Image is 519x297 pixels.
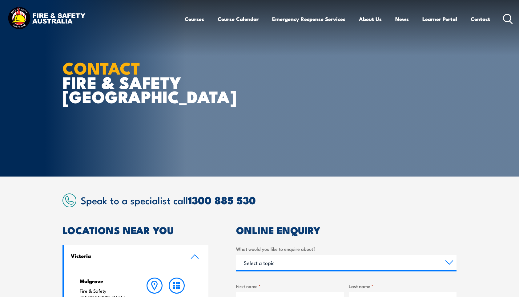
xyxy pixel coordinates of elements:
[218,11,259,27] a: Course Calendar
[188,192,256,208] a: 1300 885 530
[359,11,382,27] a: About Us
[422,11,457,27] a: Learner Portal
[272,11,345,27] a: Emergency Response Services
[71,252,181,259] h4: Victoria
[80,278,131,284] h4: Mulgrave
[62,60,215,104] h1: FIRE & SAFETY [GEOGRAPHIC_DATA]
[471,11,490,27] a: Contact
[236,283,344,290] label: First name
[62,55,140,80] strong: CONTACT
[185,11,204,27] a: Courses
[64,245,208,268] a: Victoria
[81,194,457,205] h2: Speak to a specialist call
[236,245,457,252] label: What would you like to enquire about?
[349,283,457,290] label: Last name
[236,226,457,234] h2: ONLINE ENQUIRY
[395,11,409,27] a: News
[62,226,208,234] h2: LOCATIONS NEAR YOU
